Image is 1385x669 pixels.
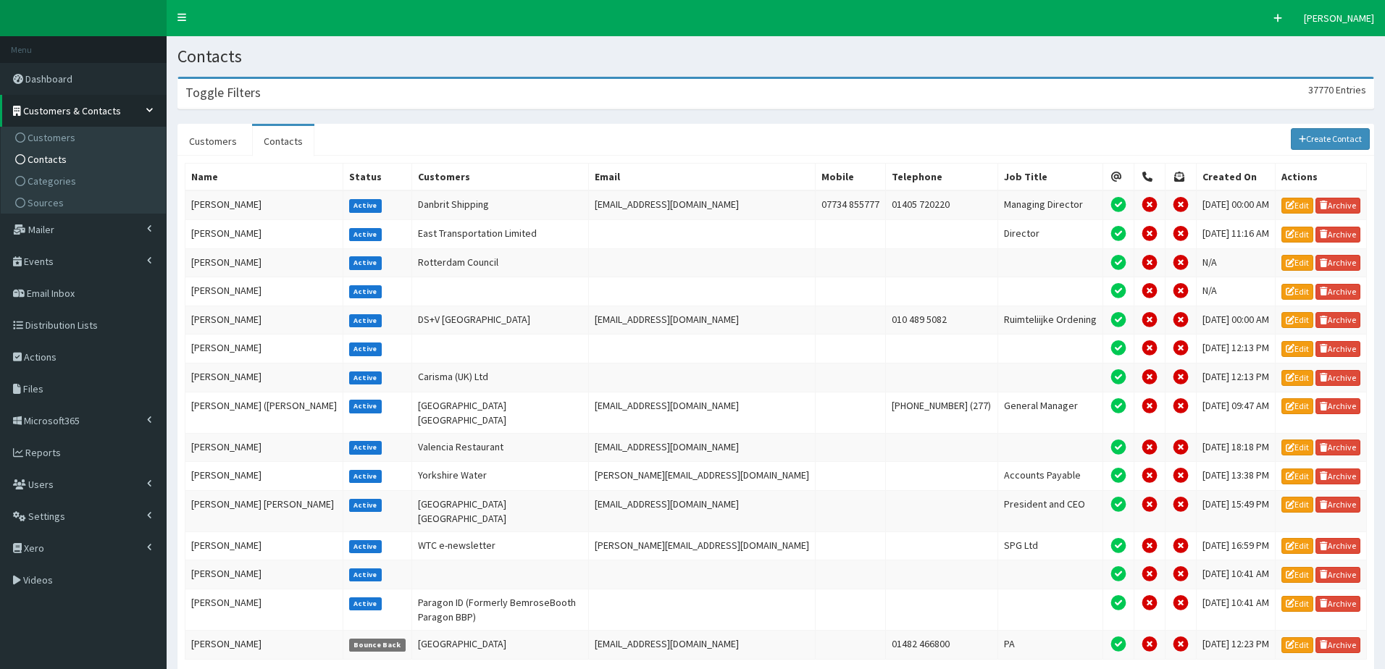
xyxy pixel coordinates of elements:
[1315,637,1360,653] a: Archive
[1315,227,1360,243] a: Archive
[816,190,886,219] td: 07734 855777
[25,72,72,85] span: Dashboard
[1291,128,1371,150] a: Create Contact
[28,223,54,236] span: Mailer
[1197,589,1276,630] td: [DATE] 10:41 AM
[349,371,382,384] label: Active
[411,164,589,191] th: Customers
[185,363,343,392] td: [PERSON_NAME]
[1281,637,1313,653] a: Edit
[1276,164,1367,191] th: Actions
[589,190,816,219] td: [EMAIL_ADDRESS][DOMAIN_NAME]
[252,126,314,156] a: Contacts
[1102,164,1134,191] th: Email Permission
[1134,164,1165,191] th: Telephone Permission
[1166,164,1197,191] th: Post Permission
[185,392,343,433] td: [PERSON_NAME] ([PERSON_NAME]
[1197,277,1276,306] td: N/A
[1197,560,1276,589] td: [DATE] 10:41 AM
[997,392,1102,433] td: General Manager
[1281,538,1313,554] a: Edit
[349,540,382,553] label: Active
[349,597,382,610] label: Active
[411,190,589,219] td: Danbrit Shipping
[28,196,64,209] span: Sources
[1197,490,1276,531] td: [DATE] 15:49 PM
[1281,312,1313,328] a: Edit
[1315,341,1360,357] a: Archive
[185,86,261,99] h3: Toggle Filters
[4,148,166,170] a: Contacts
[1197,334,1276,363] td: [DATE] 12:13 PM
[185,277,343,306] td: [PERSON_NAME]
[349,568,382,581] label: Active
[1281,596,1313,612] a: Edit
[1197,248,1276,277] td: N/A
[4,170,166,192] a: Categories
[1197,462,1276,491] td: [DATE] 13:38 PM
[28,478,54,491] span: Users
[349,400,382,413] label: Active
[1315,398,1360,414] a: Archive
[24,350,57,363] span: Actions
[1315,284,1360,300] a: Archive
[1315,567,1360,583] a: Archive
[1197,363,1276,392] td: [DATE] 12:13 PM
[4,192,166,214] a: Sources
[185,462,343,491] td: [PERSON_NAME]
[1281,497,1313,513] a: Edit
[589,630,816,659] td: [EMAIL_ADDRESS][DOMAIN_NAME]
[1281,198,1313,214] a: Edit
[886,190,997,219] td: 01405 720220
[1197,433,1276,462] td: [DATE] 18:18 PM
[349,470,382,483] label: Active
[185,219,343,248] td: [PERSON_NAME]
[23,573,53,586] span: Videos
[997,630,1102,659] td: PA
[349,499,382,512] label: Active
[1315,439,1360,455] a: Archive
[177,47,1374,66] h1: Contacts
[185,589,343,630] td: [PERSON_NAME]
[1197,392,1276,433] td: [DATE] 09:47 AM
[411,462,589,491] td: Yorkshire Water
[28,510,65,523] span: Settings
[997,462,1102,491] td: Accounts Payable
[1197,306,1276,334] td: [DATE] 00:00 AM
[177,126,248,156] a: Customers
[1281,227,1313,243] a: Edit
[589,462,816,491] td: [PERSON_NAME][EMAIL_ADDRESS][DOMAIN_NAME]
[997,164,1102,191] th: Job Title
[1281,341,1313,357] a: Edit
[185,433,343,462] td: [PERSON_NAME]
[24,414,80,427] span: Microsoft365
[349,441,382,454] label: Active
[589,490,816,531] td: [EMAIL_ADDRESS][DOMAIN_NAME]
[185,531,343,560] td: [PERSON_NAME]
[411,392,589,433] td: [GEOGRAPHIC_DATA] [GEOGRAPHIC_DATA]
[1315,255,1360,271] a: Archive
[23,104,121,117] span: Customers & Contacts
[28,174,76,188] span: Categories
[343,164,412,191] th: Status
[886,392,997,433] td: [PHONE_NUMBER] (277)
[349,228,382,241] label: Active
[886,630,997,659] td: 01482 466800
[349,256,382,269] label: Active
[589,306,816,334] td: [EMAIL_ADDRESS][DOMAIN_NAME]
[185,306,343,334] td: [PERSON_NAME]
[411,433,589,462] td: Valencia Restaurant
[1315,198,1360,214] a: Archive
[589,433,816,462] td: [EMAIL_ADDRESS][DOMAIN_NAME]
[28,131,75,144] span: Customers
[1281,398,1313,414] a: Edit
[411,531,589,560] td: WTC e-newsletter
[411,248,589,277] td: Rotterdam Council
[349,342,382,355] label: Active
[185,248,343,277] td: [PERSON_NAME]
[816,164,886,191] th: Mobile
[589,164,816,191] th: Email
[589,392,816,433] td: [EMAIL_ADDRESS][DOMAIN_NAME]
[1315,468,1360,484] a: Archive
[1315,312,1360,328] a: Archive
